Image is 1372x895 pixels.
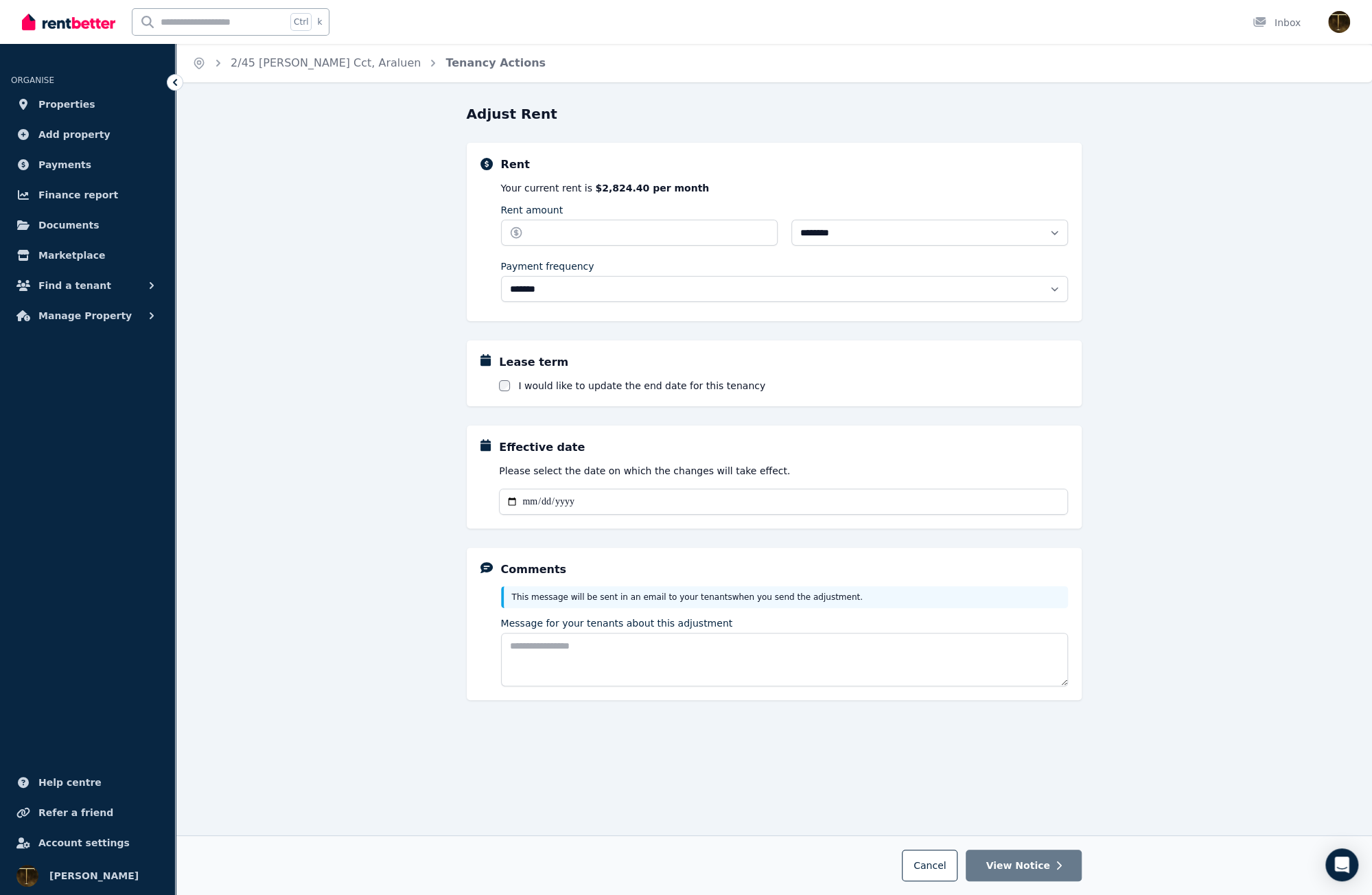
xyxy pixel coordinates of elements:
[914,860,946,871] span: Cancel
[38,187,118,203] span: Finance report
[445,56,546,69] a: Tenancy Actions
[1253,16,1301,30] div: Inbox
[38,247,105,264] span: Marketplace
[501,181,1068,195] div: Your current rent is
[38,126,111,143] span: Add property
[38,277,111,294] span: Find a tenant
[11,121,164,148] a: Add property
[512,592,1060,603] p: This message will be sent in an email to your tenants when you send the adjustment.
[231,56,421,69] a: 2/45 [PERSON_NAME] Cct, Araluen
[501,616,733,630] label: Message for your tenants about this adjustment
[1328,11,1350,33] img: Troy
[501,259,594,273] label: Payment frequency
[11,181,164,209] a: Finance report
[11,272,164,299] button: Find a tenant
[38,774,102,791] span: Help centre
[11,799,164,826] a: Refer a friend
[38,96,95,113] span: Properties
[11,769,164,796] a: Help centre
[499,354,568,371] h5: Lease term
[501,156,530,173] h5: Rent
[11,242,164,269] a: Marketplace
[49,868,139,884] span: [PERSON_NAME]
[966,850,1081,881] button: View Notice
[501,561,567,578] h5: Comments
[176,44,562,82] nav: Breadcrumb
[11,302,164,329] button: Manage Property
[38,156,91,173] span: Payments
[22,12,115,32] img: RentBetter
[11,75,54,85] span: ORGANISE
[11,829,164,857] a: Account settings
[38,217,100,233] span: Documents
[11,151,164,178] a: Payments
[38,804,113,821] span: Refer a friend
[290,13,312,31] span: Ctrl
[986,859,1049,872] span: View Notice
[518,379,765,393] label: I would like to update the end date for this tenancy
[499,439,585,456] h5: Effective date
[902,850,957,881] button: Cancel
[1325,848,1358,881] div: Open Intercom Messenger
[16,865,38,887] img: Troy
[501,203,563,217] label: Rent amount
[595,183,709,194] b: $2,824.40 per month
[11,211,164,239] a: Documents
[11,91,164,118] a: Properties
[467,104,557,124] h2: Adjust Rent
[499,464,1067,478] p: Please select the date on which the changes will take effect.
[38,307,132,324] span: Manage Property
[317,16,322,27] span: k
[38,835,130,851] span: Account settings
